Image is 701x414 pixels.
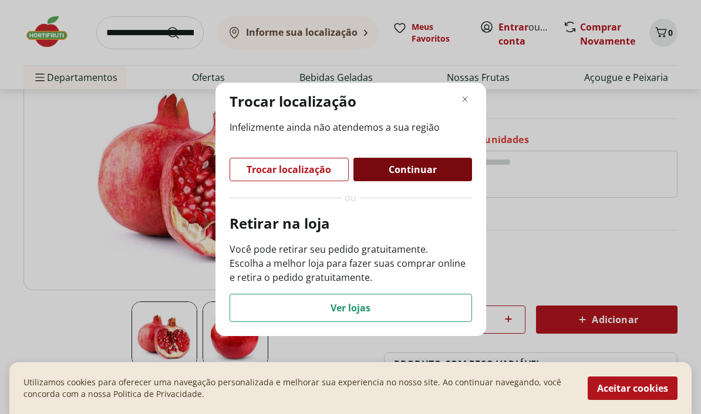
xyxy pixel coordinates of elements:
span: Infelizmente ainda não atendemos a sua região [230,120,472,134]
p: Utilizamos cookies para oferecer uma navegação personalizada e melhorar sua experiencia no nosso ... [23,376,574,400]
p: Trocar localização [230,92,356,111]
span: Ver lojas [331,303,370,313]
p: Você pode retirar seu pedido gratuitamente. Escolha a melhor loja para fazer suas comprar online ... [230,242,472,284]
div: Modal de regionalização [215,83,486,336]
button: Continuar [353,158,472,181]
span: Continuar [389,165,437,174]
button: Ver lojas [230,294,472,322]
button: Aceitar cookies [588,376,678,400]
button: Fechar modal de regionalização [458,92,472,106]
span: ou [345,191,356,205]
span: Trocar localização [247,165,331,174]
button: Trocar localização [230,158,349,181]
p: Retirar na loja [230,214,472,233]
